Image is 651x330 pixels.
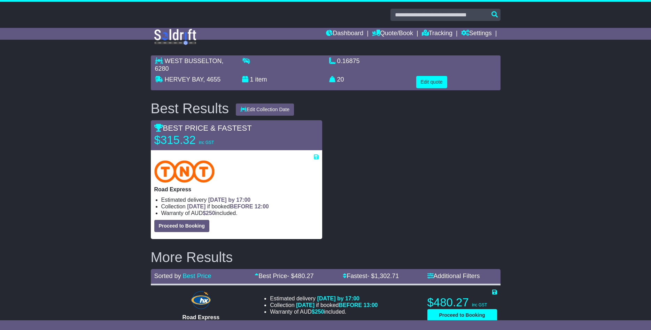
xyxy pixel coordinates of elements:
span: [DATE] by 17:00 [317,296,359,301]
span: 12:00 [255,204,269,209]
span: WEST BUSSELTON [165,57,222,64]
span: 250 [206,210,215,216]
span: BEST PRICE & FASTEST [154,124,252,132]
li: Warranty of AUD included. [270,308,378,315]
span: 0.16875 [337,57,360,64]
span: 250 [315,309,324,315]
a: Settings [461,28,492,40]
button: Proceed to Booking [427,309,497,321]
a: Quote/Book [372,28,413,40]
a: Dashboard [326,28,363,40]
a: Best Price- $480.27 [255,273,313,279]
span: 20 [337,76,344,83]
button: Edit quote [416,76,447,88]
span: [DATE] [296,302,315,308]
span: $ [312,309,324,315]
span: BEFORE [230,204,253,209]
span: 13:00 [364,302,378,308]
span: inc GST [199,140,214,145]
span: Road Express [183,314,220,320]
span: BEFORE [339,302,362,308]
span: , 6280 [155,57,224,72]
li: Warranty of AUD included. [161,210,319,216]
button: Edit Collection Date [236,103,294,116]
li: Estimated delivery [161,197,319,203]
a: Fastest- $1,302.71 [343,273,399,279]
span: inc GST [472,302,487,307]
p: $480.27 [427,296,497,309]
li: Estimated delivery [270,295,378,302]
span: if booked [296,302,378,308]
span: 1,302.71 [374,273,399,279]
span: 480.27 [294,273,313,279]
span: [DATE] by 17:00 [208,197,251,203]
a: Best Price [183,273,211,279]
a: Tracking [422,28,452,40]
span: HERVEY BAY [165,76,203,83]
div: Best Results [147,101,233,116]
span: item [255,76,267,83]
p: $315.32 [154,133,241,147]
span: 1 [250,76,254,83]
span: - $ [287,273,313,279]
span: , 4655 [203,76,220,83]
button: Proceed to Booking [154,220,209,232]
span: Sorted by [154,273,181,279]
img: TNT Domestic: Road Express [154,160,215,183]
span: $ [203,210,215,216]
li: Collection [161,203,319,210]
a: Additional Filters [427,273,480,279]
img: Hunter Express: Road Express [189,290,212,310]
li: Collection [270,302,378,308]
p: Road Express [154,186,319,193]
span: - $ [367,273,399,279]
h2: More Results [151,250,501,265]
span: [DATE] [187,204,206,209]
span: if booked [187,204,269,209]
